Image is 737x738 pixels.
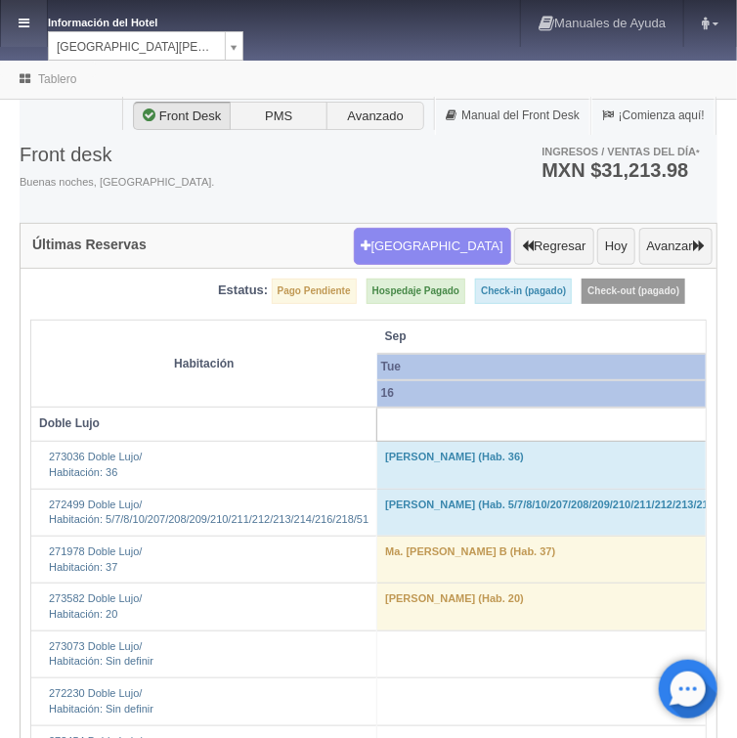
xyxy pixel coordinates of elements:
[174,357,234,370] strong: Habitación
[20,175,215,191] span: Buenas noches, [GEOGRAPHIC_DATA].
[49,545,142,573] a: 271978 Doble Lujo/Habitación: 37
[32,238,147,252] h4: Últimas Reservas
[49,499,368,526] a: 272499 Doble Lujo/Habitación: 5/7/8/10/207/208/209/210/211/212/213/214/216/218/51
[38,72,76,86] a: Tablero
[218,282,268,300] label: Estatus:
[49,640,153,668] a: 273073 Doble Lujo/Habitación: Sin definir
[639,228,713,265] button: Avanzar
[354,228,511,265] button: [GEOGRAPHIC_DATA]
[49,592,142,620] a: 273582 Doble Lujo/Habitación: 20
[582,279,685,304] label: Check-out (pagado)
[542,146,700,157] span: Ingresos / Ventas del día
[57,32,217,62] span: [GEOGRAPHIC_DATA][PERSON_NAME]
[20,144,215,165] h3: Front desk
[49,687,153,715] a: 272230 Doble Lujo/Habitación: Sin definir
[591,97,715,135] a: ¡Comienza aquí!
[49,451,142,478] a: 273036 Doble Lujo/Habitación: 36
[597,228,635,265] button: Hoy
[514,228,593,265] button: Regresar
[272,279,357,304] label: Pago Pendiente
[48,31,243,61] a: [GEOGRAPHIC_DATA][PERSON_NAME]
[435,97,590,135] a: Manual del Front Desk
[326,102,424,131] label: Avanzado
[39,416,100,430] b: Doble Lujo
[475,279,572,304] label: Check-in (pagado)
[367,279,465,304] label: Hospedaje Pagado
[542,160,700,180] h3: MXN $31,213.98
[48,10,204,31] dt: Información del Hotel
[230,102,327,131] label: PMS
[133,102,231,131] label: Front Desk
